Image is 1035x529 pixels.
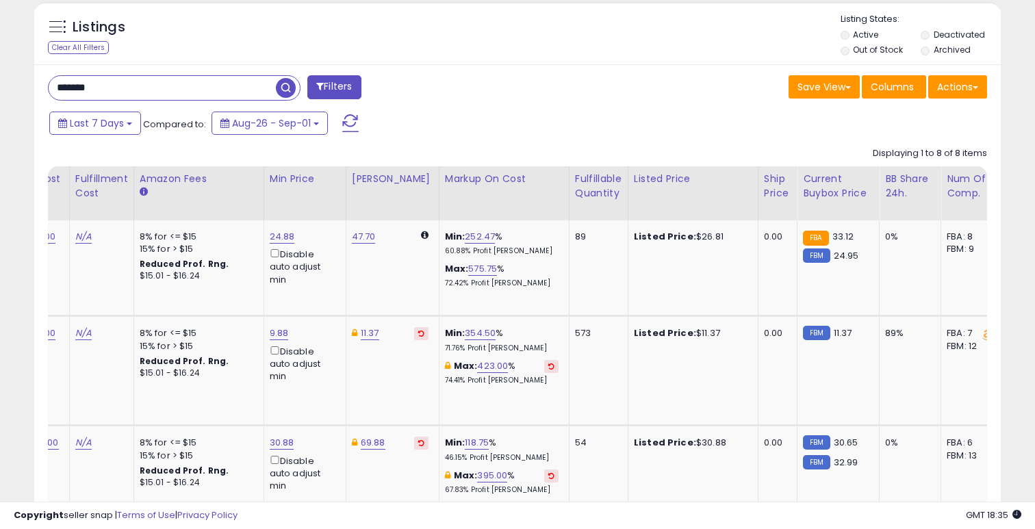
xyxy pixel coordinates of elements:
[270,172,340,186] div: Min Price
[48,41,109,54] div: Clear All Filters
[634,326,696,339] b: Listed Price:
[445,246,559,256] p: 60.88% Profit [PERSON_NAME]
[862,75,926,99] button: Columns
[75,230,92,244] a: N/A
[634,437,747,449] div: $30.88
[445,469,559,495] div: %
[465,230,495,244] a: 252.47
[575,231,617,243] div: 89
[885,437,930,449] div: 0%
[465,436,489,450] a: 118.75
[834,326,852,339] span: 11.37
[421,231,429,240] i: Calculated using Dynamic Max Price.
[832,230,854,243] span: 33.12
[140,231,253,243] div: 8% for <= $15
[117,508,175,521] a: Terms of Use
[477,359,508,373] a: 423.00
[445,326,465,339] b: Min:
[307,75,361,99] button: Filters
[947,450,992,462] div: FBM: 13
[634,230,696,243] b: Listed Price:
[885,327,930,339] div: 89%
[445,231,559,256] div: %
[575,437,617,449] div: 54
[934,29,985,40] label: Deactivated
[140,355,229,367] b: Reduced Prof. Rng.
[803,248,830,263] small: FBM
[445,437,559,462] div: %
[445,263,559,288] div: %
[445,279,559,288] p: 72.42% Profit [PERSON_NAME]
[361,326,379,340] a: 11.37
[803,435,830,450] small: FBM
[49,112,141,135] button: Last 7 Days
[270,344,335,383] div: Disable auto adjust min
[270,326,289,340] a: 9.88
[270,436,294,450] a: 30.88
[37,172,64,186] div: Cost
[575,172,622,201] div: Fulfillable Quantity
[140,477,253,489] div: $15.01 - $16.24
[270,230,295,244] a: 24.88
[634,327,747,339] div: $11.37
[212,112,328,135] button: Aug-26 - Sep-01
[885,172,935,201] div: BB Share 24h.
[764,327,787,339] div: 0.00
[764,231,787,243] div: 0.00
[465,326,496,340] a: 354.50
[143,118,206,131] span: Compared to:
[140,465,229,476] b: Reduced Prof. Rng.
[947,437,992,449] div: FBA: 6
[454,359,478,372] b: Max:
[803,172,873,201] div: Current Buybox Price
[14,508,64,521] strong: Copyright
[140,367,253,379] div: $15.01 - $16.24
[966,508,1021,521] span: 2025-09-9 18:35 GMT
[140,258,229,270] b: Reduced Prof. Rng.
[140,270,253,282] div: $15.01 - $16.24
[445,485,559,495] p: 67.83% Profit [PERSON_NAME]
[803,326,830,340] small: FBM
[841,13,1001,26] p: Listing States:
[634,231,747,243] div: $26.81
[873,147,987,160] div: Displaying 1 to 8 of 8 items
[947,327,992,339] div: FBA: 7
[270,453,335,493] div: Disable auto adjust min
[75,326,92,340] a: N/A
[37,436,59,450] a: 12.00
[834,456,858,469] span: 32.99
[352,230,376,244] a: 47.70
[140,172,258,186] div: Amazon Fees
[947,172,997,201] div: Num of Comp.
[270,246,335,286] div: Disable auto adjust min
[352,172,433,186] div: [PERSON_NAME]
[140,243,253,255] div: 15% for > $15
[445,172,563,186] div: Markup on Cost
[885,231,930,243] div: 0%
[834,249,859,262] span: 24.95
[928,75,987,99] button: Actions
[947,231,992,243] div: FBA: 8
[232,116,311,130] span: Aug-26 - Sep-01
[477,469,507,482] a: 395.00
[947,340,992,352] div: FBM: 12
[445,262,469,275] b: Max:
[140,437,253,449] div: 8% for <= $15
[361,436,385,450] a: 69.88
[468,262,497,276] a: 575.75
[445,360,559,385] div: %
[445,230,465,243] b: Min:
[764,437,787,449] div: 0.00
[764,172,791,201] div: Ship Price
[445,344,559,353] p: 71.76% Profit [PERSON_NAME]
[454,469,478,482] b: Max:
[634,172,752,186] div: Listed Price
[73,18,125,37] h5: Listings
[634,436,696,449] b: Listed Price:
[789,75,860,99] button: Save View
[140,450,253,462] div: 15% for > $15
[871,80,914,94] span: Columns
[445,327,559,352] div: %
[803,231,828,246] small: FBA
[140,327,253,339] div: 8% for <= $15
